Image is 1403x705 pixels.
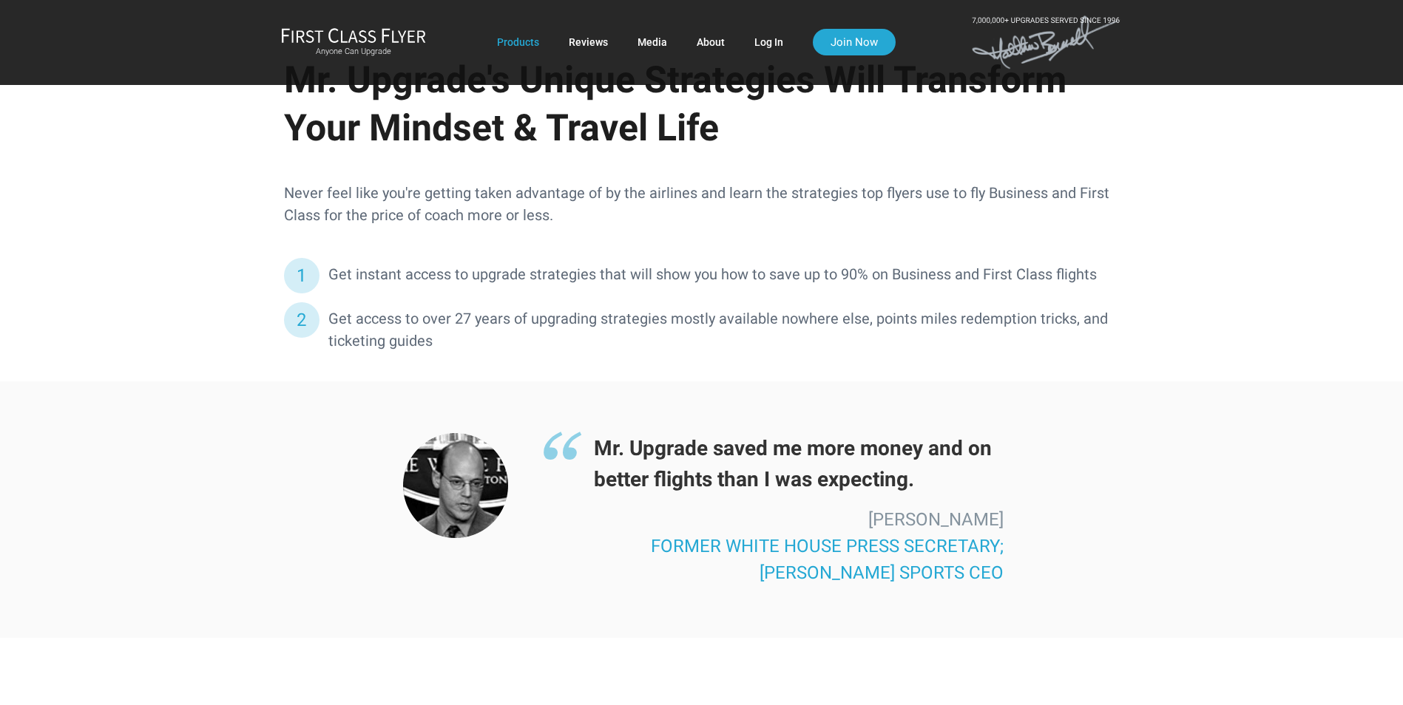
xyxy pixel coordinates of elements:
[542,433,1004,495] span: Mr. Upgrade saved me more money and on better flights than I was expecting.
[754,29,783,55] a: Log In
[281,47,426,57] small: Anyone Can Upgrade
[868,509,1004,530] span: [PERSON_NAME]
[281,27,426,57] a: First Class FlyerAnyone Can Upgrade
[638,29,667,55] a: Media
[284,182,1120,226] p: Never feel like you're getting taken advantage of by the airlines and learn the strategies top fl...
[284,58,1066,149] span: Mr. Upgrade's Unique Strategies Will Transform Your Mindset & Travel Life
[697,29,725,55] a: About
[497,29,539,55] a: Products
[569,29,608,55] a: Reviews
[651,536,1004,583] span: FORMER WHITE HOUSE PRESS SECRETARY; [PERSON_NAME] SPORTS CEO
[284,263,1120,285] li: Get instant access to upgrade strategies that will show you how to save up to 90% on Business and...
[813,29,896,55] a: Join Now
[281,27,426,43] img: First Class Flyer
[284,307,1120,352] li: Get access to over 27 years of upgrading strategies mostly available nowhere else, points miles r...
[403,433,508,538] img: Ari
